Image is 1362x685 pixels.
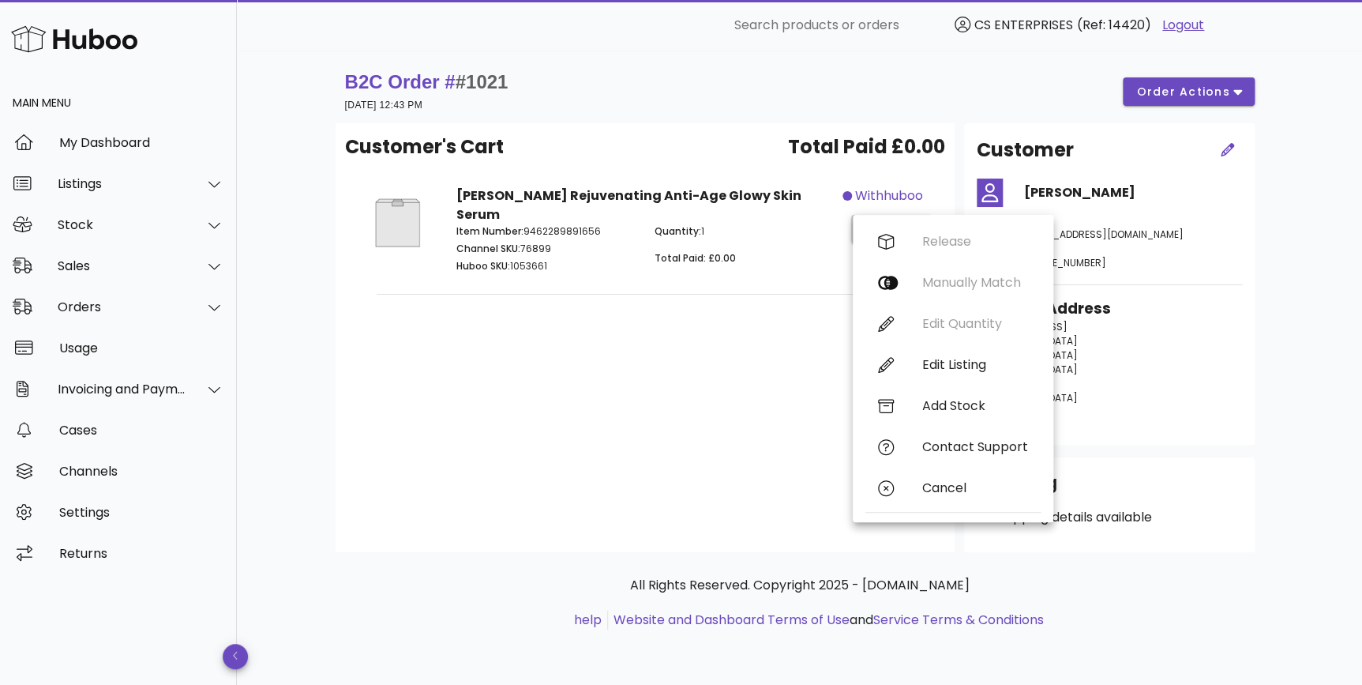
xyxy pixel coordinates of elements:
div: Returns [59,546,224,561]
span: [PHONE_NUMBER] [1024,256,1106,269]
a: Service Terms & Conditions [873,611,1044,629]
div: Cancel [922,480,1028,495]
span: Customer's Cart [345,133,504,161]
div: Stock [58,217,186,232]
p: 1053661 [456,259,636,273]
button: order actions [1123,77,1254,106]
div: Sales [58,258,186,273]
div: Listings [58,176,186,191]
img: Huboo Logo [11,22,137,56]
span: CS ENTERPRISES [974,16,1073,34]
div: Contact Support [922,439,1028,454]
div: Cases [59,423,224,438]
p: All Rights Reserved. Copyright 2025 - [DOMAIN_NAME] [348,576,1251,595]
p: 9462289891656 [456,224,636,239]
small: [DATE] 12:43 PM [345,100,422,111]
img: Product Image [358,186,437,259]
div: Add Stock [922,398,1028,413]
span: withhuboo [855,186,923,205]
p: 1 [654,224,833,239]
span: Total Paid £0.00 [788,133,945,161]
span: Item Number: [456,224,523,238]
a: help [574,611,602,629]
span: (Ref: 14420) [1077,16,1151,34]
span: Huboo SKU: [456,259,510,273]
h3: Shipping Address [977,298,1242,320]
div: Channels [59,464,224,479]
div: Edit Listing [922,357,1028,372]
span: Quantity: [654,224,700,238]
div: Invoicing and Payments [58,382,186,397]
li: and [608,611,1044,630]
span: [EMAIL_ADDRESS][DOMAIN_NAME] [1024,228,1184,241]
h4: [PERSON_NAME] [1024,183,1242,202]
div: Shipping [977,470,1242,508]
span: Channel SKU: [456,242,520,255]
p: No shipping details available [977,508,1242,527]
button: action [851,215,932,243]
h2: Customer [977,136,1074,164]
div: Orders [58,299,186,314]
span: Total Paid: £0.00 [654,251,735,265]
div: My Dashboard [59,135,224,150]
strong: [PERSON_NAME] Rejuvenating Anti-Age Glowy Skin Serum [456,186,801,224]
p: 76899 [456,242,636,256]
div: Settings [59,505,224,520]
a: Website and Dashboard Terms of Use [613,611,850,629]
span: order actions [1135,84,1230,100]
a: Logout [1162,16,1204,35]
strong: B2C Order # [345,71,508,92]
div: Usage [59,341,224,356]
span: #1021 [456,71,508,92]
